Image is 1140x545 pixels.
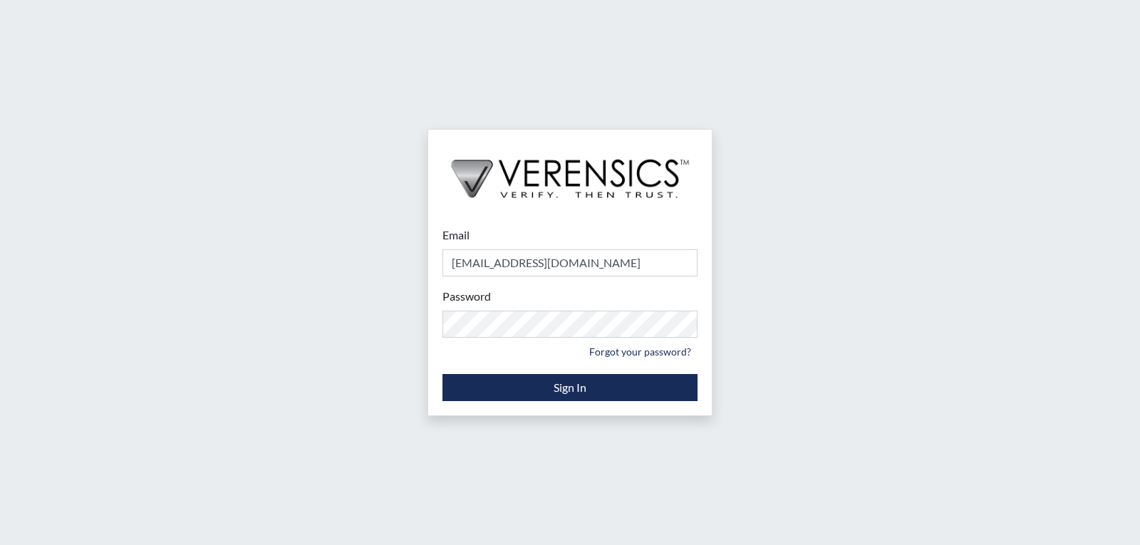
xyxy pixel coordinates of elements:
input: Email [442,249,698,276]
img: logo-wide-black.2aad4157.png [428,130,712,212]
label: Email [442,227,470,244]
button: Sign In [442,374,698,401]
a: Forgot your password? [583,341,698,363]
label: Password [442,288,491,305]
